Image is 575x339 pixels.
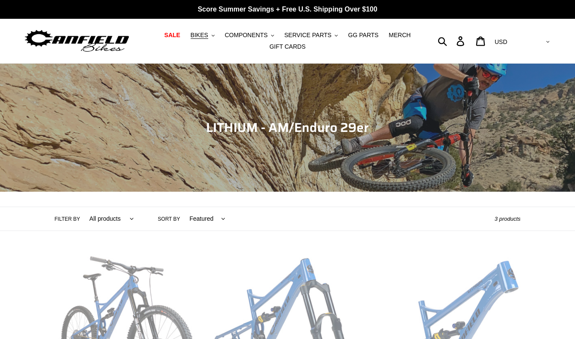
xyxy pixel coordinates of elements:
span: LITHIUM - AM/Enduro 29er [206,117,369,137]
label: Filter by [55,215,80,223]
button: COMPONENTS [221,29,278,41]
span: GIFT CARDS [269,43,306,50]
span: GG PARTS [348,32,378,39]
button: SERVICE PARTS [280,29,342,41]
span: BIKES [191,32,208,39]
img: Canfield Bikes [24,28,130,55]
span: SERVICE PARTS [284,32,331,39]
a: SALE [160,29,184,41]
button: BIKES [186,29,219,41]
a: MERCH [384,29,415,41]
a: GIFT CARDS [265,41,310,53]
a: GG PARTS [344,29,383,41]
span: 3 products [495,216,521,222]
span: COMPONENTS [225,32,268,39]
span: SALE [164,32,180,39]
span: MERCH [389,32,410,39]
label: Sort by [158,215,180,223]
